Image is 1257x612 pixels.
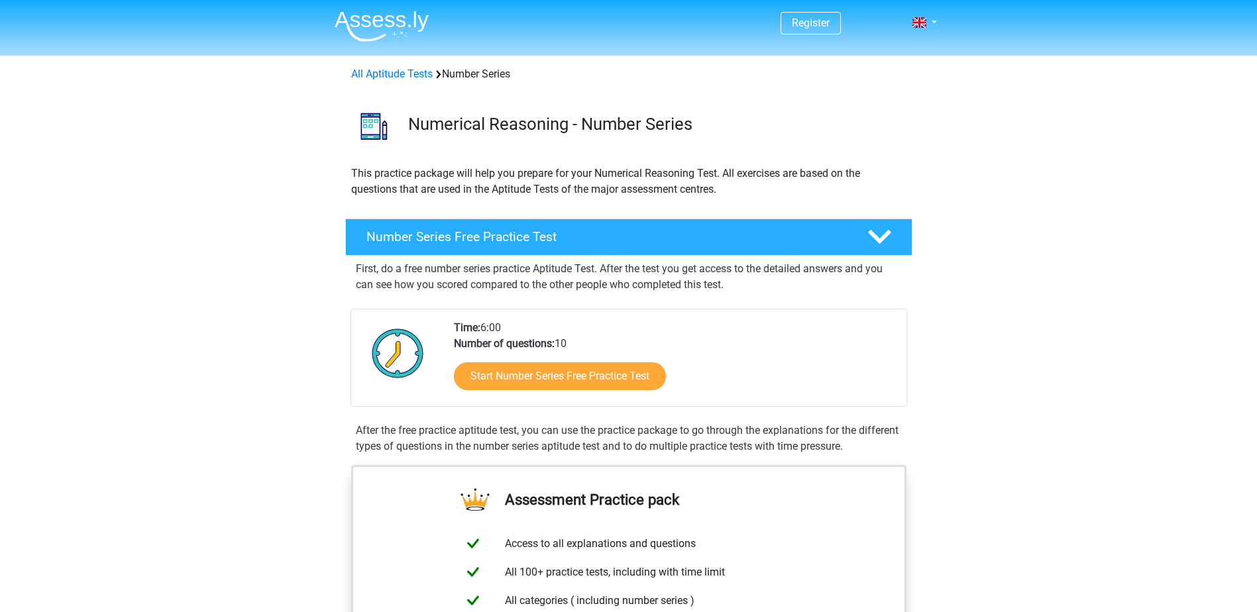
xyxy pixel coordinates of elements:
img: Clock [364,320,431,386]
div: After the free practice aptitude test, you can use the practice package to go through the explana... [351,423,907,454]
p: First, do a free number series practice Aptitude Test. After the test you get access to the detai... [356,261,902,293]
a: Start Number Series Free Practice Test [454,362,666,390]
img: Assessly [335,11,429,42]
div: Number Series [346,66,912,82]
b: Time: [454,321,480,334]
img: number series [346,98,402,154]
h4: Number Series Free Practice Test [366,229,846,244]
h3: Numerical Reasoning - Number Series [408,114,902,134]
a: Number Series Free Practice Test [340,219,918,256]
a: All Aptitude Tests [351,68,433,80]
b: Number of questions: [454,337,555,350]
a: Register [792,17,830,29]
p: This practice package will help you prepare for your Numerical Reasoning Test. All exercises are ... [351,166,906,197]
div: 6:00 10 [444,320,906,406]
